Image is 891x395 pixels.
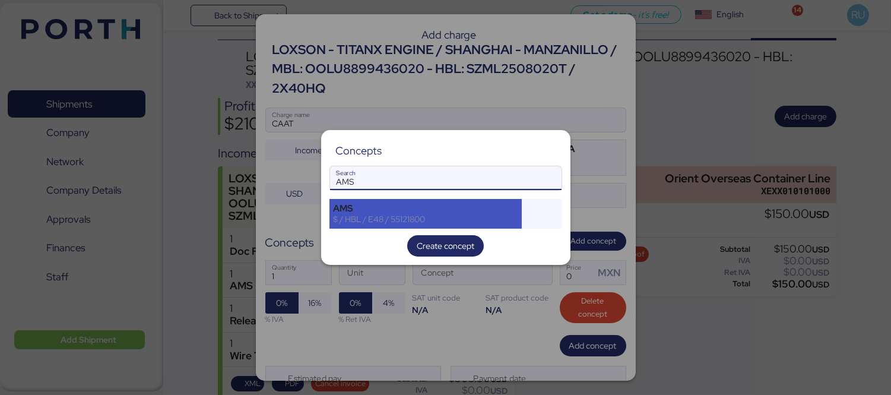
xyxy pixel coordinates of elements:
span: Create concept [417,239,474,253]
div: AMS [334,203,518,214]
div: $ / HBL / E48 / 55121800 [334,214,518,225]
div: Concepts [335,146,382,156]
input: Search [330,166,562,190]
button: Create concept [407,235,484,257]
